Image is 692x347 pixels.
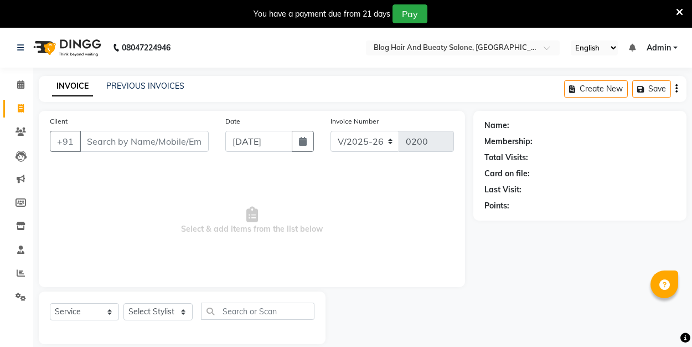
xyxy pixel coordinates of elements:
[52,76,93,96] a: INVOICE
[564,80,628,98] button: Create New
[484,184,521,196] div: Last Visit:
[484,136,533,147] div: Membership:
[225,116,240,126] label: Date
[484,200,509,212] div: Points:
[28,32,104,63] img: logo
[50,131,81,152] button: +91
[484,120,509,131] div: Name:
[484,152,528,164] div: Total Visits:
[50,165,454,276] span: Select & add items from the list below
[106,81,184,91] a: PREVIOUS INVOICES
[393,4,427,23] button: Pay
[647,42,671,54] span: Admin
[80,131,209,152] input: Search by Name/Mobile/Email/Code
[632,80,671,98] button: Save
[50,116,68,126] label: Client
[122,32,171,63] b: 08047224946
[201,303,314,320] input: Search or Scan
[645,303,681,336] iframe: chat widget
[254,8,390,20] div: You have a payment due from 21 days
[484,168,530,180] div: Card on file:
[330,116,379,126] label: Invoice Number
